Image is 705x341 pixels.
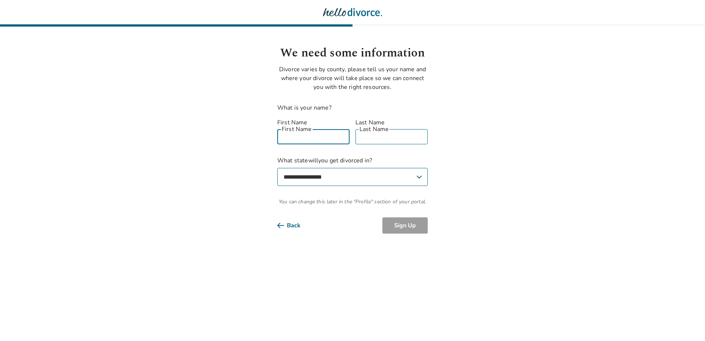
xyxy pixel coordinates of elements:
[277,198,428,206] span: You can change this later in the "Profile" section of your portal.
[277,104,331,112] label: What is your name?
[323,5,382,20] img: Hello Divorce Logo
[277,44,428,62] h1: We need some information
[355,118,428,127] label: Last Name
[382,217,428,234] button: Sign Up
[277,217,312,234] button: Back
[277,156,428,186] label: What state will you get divorced in?
[668,306,705,341] iframe: Chat Widget
[277,65,428,92] p: Divorce varies by county, please tell us your name and where your divorce will take place so we c...
[277,168,428,186] select: What statewillyou get divorced in?
[277,118,350,127] label: First Name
